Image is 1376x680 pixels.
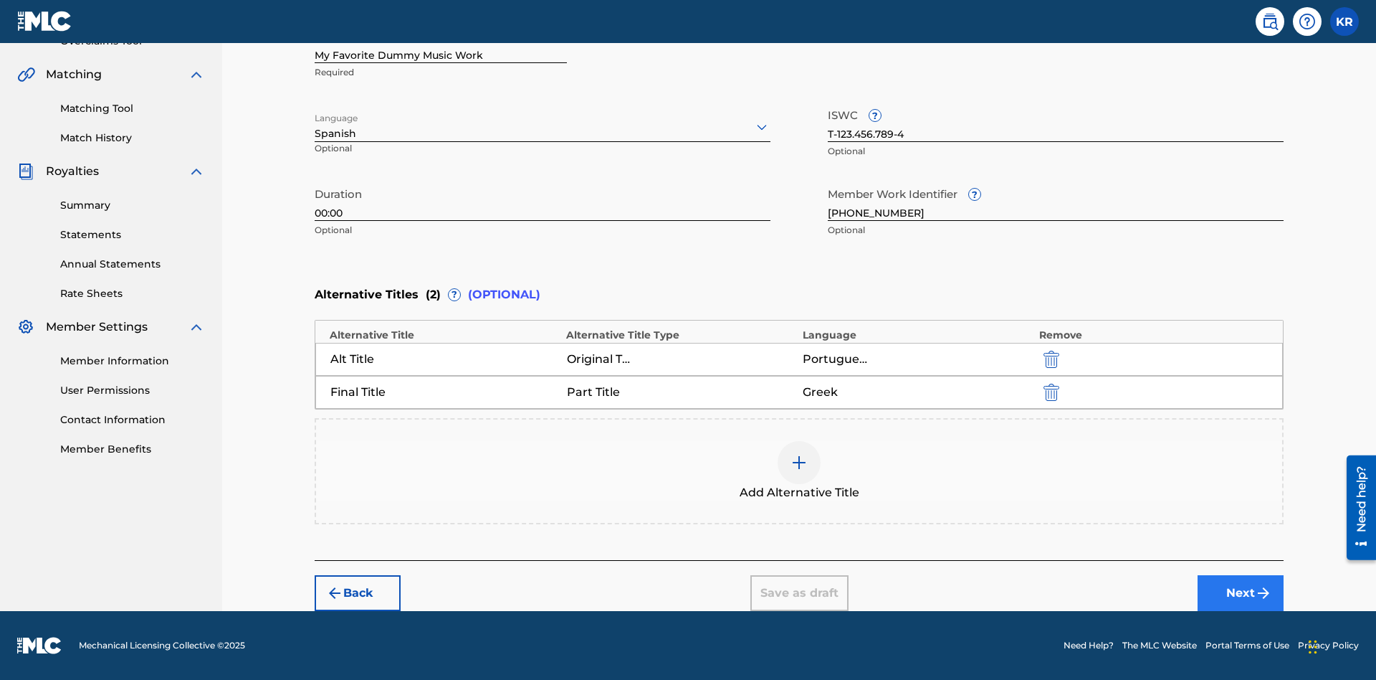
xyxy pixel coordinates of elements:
a: Matching Tool [60,101,205,116]
img: 7ee5dd4eb1f8a8e3ef2f.svg [326,585,343,602]
span: (OPTIONAL) [468,286,540,303]
p: Required [315,66,567,79]
a: Member Information [60,354,205,369]
iframe: Resource Center [1336,450,1376,567]
a: Match History [60,131,205,146]
a: Annual Statements [60,257,205,272]
img: expand [188,318,205,336]
div: User Menu [1330,7,1359,36]
span: Matching [46,66,102,83]
span: Add Alternative Title [740,484,859,501]
div: Language [803,328,1032,343]
img: search [1261,13,1279,30]
a: Need Help? [1064,639,1114,652]
p: Optional [828,145,1284,158]
a: Privacy Policy [1298,639,1359,652]
div: Alternative Title [330,328,559,343]
div: Remove [1039,328,1268,343]
a: Rate Sheets [60,286,205,301]
iframe: Chat Widget [1304,611,1376,680]
p: Optional [315,142,456,166]
span: ? [969,189,980,200]
div: Drag [1309,625,1317,669]
span: Member Settings [46,318,148,336]
img: Member Settings [17,318,34,336]
img: Matching [17,66,35,83]
img: help [1299,13,1316,30]
img: add [790,454,808,471]
div: Help [1293,7,1322,36]
a: Contact Information [60,412,205,428]
img: expand [188,66,205,83]
span: Alternative Titles [315,286,419,303]
img: logo [17,637,62,654]
span: ? [449,289,460,301]
img: expand [188,163,205,180]
p: Optional [828,224,1284,237]
span: Royalties [46,163,99,180]
a: Portal Terms of Use [1205,639,1289,652]
span: ( 2 ) [426,286,441,303]
img: Royalties [17,163,34,180]
img: f7272a7cc735f4ea7f67.svg [1255,585,1272,602]
button: Back [315,575,401,611]
a: Summary [60,198,205,213]
a: Member Benefits [60,442,205,457]
a: User Permissions [60,383,205,398]
span: ? [869,110,881,121]
img: 12a2ab48e56ec057fbd8.svg [1043,351,1059,368]
p: Optional [315,224,770,237]
div: Alternative Title Type [566,328,795,343]
button: Next [1198,575,1284,611]
a: The MLC Website [1122,639,1197,652]
img: MLC Logo [17,11,72,32]
img: 12a2ab48e56ec057fbd8.svg [1043,384,1059,401]
a: Public Search [1256,7,1284,36]
span: Mechanical Licensing Collective © 2025 [79,639,245,652]
a: Statements [60,227,205,242]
